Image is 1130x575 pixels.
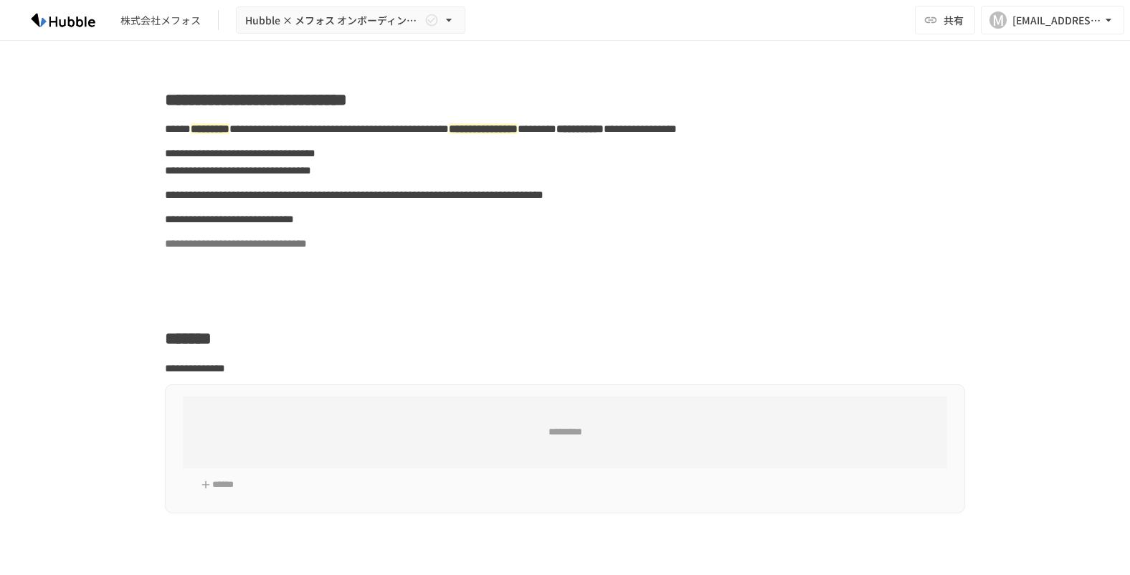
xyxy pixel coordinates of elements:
[1012,11,1101,29] div: [EMAIL_ADDRESS][DOMAIN_NAME]
[236,6,465,34] button: Hubble × メフォス オンボーディングプロジェクト
[989,11,1007,29] div: M
[981,6,1124,34] button: M[EMAIL_ADDRESS][DOMAIN_NAME]
[944,12,964,28] span: 共有
[915,6,975,34] button: 共有
[245,11,422,29] span: Hubble × メフォス オンボーディングプロジェクト
[120,13,201,28] div: 株式会社メフォス
[17,9,109,32] img: HzDRNkGCf7KYO4GfwKnzITak6oVsp5RHeZBEM1dQFiQ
